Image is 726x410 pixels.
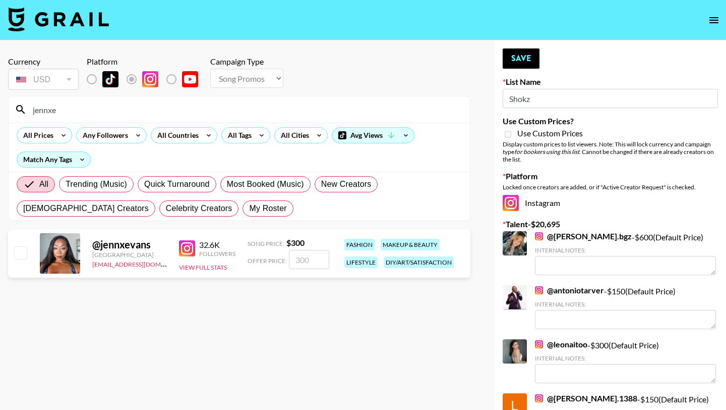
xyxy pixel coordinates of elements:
[332,128,414,143] div: Avg Views
[535,246,716,254] div: Internal Notes:
[286,238,305,247] strong: $ 300
[142,71,158,87] img: Instagram
[23,202,149,215] span: [DEMOGRAPHIC_DATA] Creators
[535,354,716,362] div: Internal Notes:
[535,300,716,308] div: Internal Notes:
[179,264,227,271] button: View Full Stats
[227,178,304,190] span: Most Booked (Music)
[503,219,718,229] label: Talent - $ 20,695
[381,239,440,250] div: makeup & beauty
[503,116,718,126] label: Use Custom Prices?
[179,240,195,257] img: Instagram
[8,67,79,92] div: Remove selected talent to change your currency
[92,238,167,251] div: @ jennxevans
[102,71,118,87] img: TikTok
[321,178,372,190] span: New Creators
[384,257,454,268] div: diy/art/satisfaction
[10,71,77,88] div: USD
[8,57,79,67] div: Currency
[503,140,718,163] div: Display custom prices to list viewers. Note: This will lock currency and campaign type . Cannot b...
[92,251,167,259] div: [GEOGRAPHIC_DATA]
[249,202,286,215] span: My Roster
[199,240,235,250] div: 32.6K
[535,394,543,402] img: Instagram
[199,250,235,258] div: Followers
[704,10,724,30] button: open drawer
[151,128,201,143] div: All Countries
[535,340,543,348] img: Instagram
[503,77,718,87] label: List Name
[210,57,283,67] div: Campaign Type
[503,171,718,181] label: Platform
[77,128,130,143] div: Any Followers
[289,250,329,269] input: 300
[344,257,378,268] div: lifestyle
[248,257,287,265] span: Offer Price:
[27,101,464,118] input: Search by User Name
[66,178,127,190] span: Trending (Music)
[17,152,90,167] div: Match Any Tags
[87,57,206,67] div: Platform
[535,339,587,349] a: @leonaitoo
[144,178,210,190] span: Quick Turnaround
[535,286,543,294] img: Instagram
[535,231,632,241] a: @[PERSON_NAME].bgz
[535,393,637,403] a: @[PERSON_NAME].1388
[248,240,284,247] span: Song Price:
[535,232,543,240] img: Instagram
[275,128,311,143] div: All Cities
[503,183,718,191] div: Locked once creators are added, or if "Active Creator Request" is checked.
[535,339,716,383] div: - $ 300 (Default Price)
[535,285,604,295] a: @antoniotarver
[503,195,718,211] div: Instagram
[503,195,519,211] img: Instagram
[535,231,716,275] div: - $ 600 (Default Price)
[503,48,539,69] button: Save
[87,69,206,90] div: Remove selected talent to change platforms
[222,128,254,143] div: All Tags
[514,148,579,156] em: for bookers using this list
[17,128,55,143] div: All Prices
[39,178,48,190] span: All
[182,71,198,87] img: YouTube
[92,259,194,268] a: [EMAIL_ADDRESS][DOMAIN_NAME]
[166,202,232,215] span: Celebrity Creators
[8,7,109,31] img: Grail Talent
[517,128,583,138] span: Use Custom Prices
[535,285,716,329] div: - $ 150 (Default Price)
[344,239,375,250] div: fashion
